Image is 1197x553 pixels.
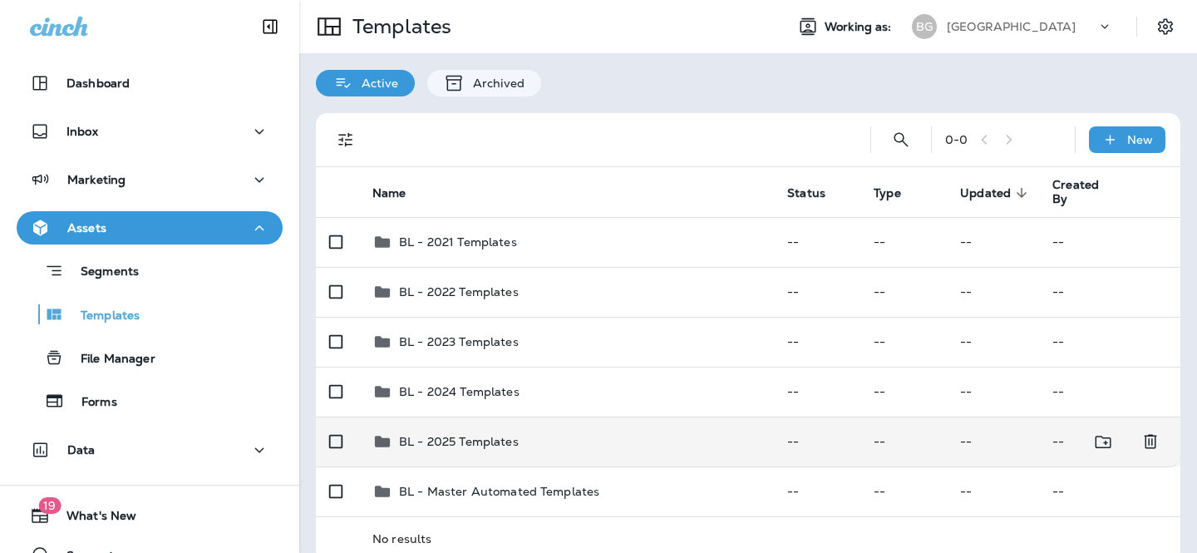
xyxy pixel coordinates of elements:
[874,185,923,200] span: Type
[947,217,1039,267] td: --
[17,211,283,244] button: Assets
[50,509,136,529] span: What's New
[774,467,860,516] td: --
[399,285,519,299] p: BL - 2022 Templates
[329,123,362,156] button: Filters
[774,217,860,267] td: --
[17,297,283,332] button: Templates
[860,217,947,267] td: --
[774,367,860,417] td: --
[1150,12,1180,42] button: Settings
[825,20,895,34] span: Working as:
[17,115,283,148] button: Inbox
[945,133,968,146] div: 0 - 0
[1039,217,1180,267] td: --
[399,335,519,348] p: BL - 2023 Templates
[67,221,106,235] p: Assets
[399,435,519,448] p: BL - 2025 Templates
[399,485,599,498] p: BL - Master Automated Templates
[787,185,847,200] span: Status
[860,417,947,467] td: --
[17,383,283,418] button: Forms
[960,185,1032,200] span: Updated
[912,14,937,39] div: BG
[774,417,860,467] td: --
[860,317,947,367] td: --
[1039,367,1180,417] td: --
[774,267,860,317] td: --
[1039,317,1180,367] td: --
[1052,178,1115,206] span: Created By
[860,267,947,317] td: --
[960,186,1011,200] span: Updated
[399,235,517,249] p: BL - 2021 Templates
[65,395,117,411] p: Forms
[399,385,520,398] p: BL - 2024 Templates
[17,253,283,289] button: Segments
[947,317,1039,367] td: --
[17,67,283,100] button: Dashboard
[947,20,1076,33] p: [GEOGRAPHIC_DATA]
[17,340,283,375] button: File Manager
[1086,425,1121,459] button: Move to folder
[947,467,1039,516] td: --
[17,163,283,196] button: Marketing
[1039,267,1180,317] td: --
[67,443,96,457] p: Data
[947,267,1039,317] td: --
[17,433,283,467] button: Data
[66,125,98,138] p: Inbox
[372,186,406,200] span: Name
[64,264,139,281] p: Segments
[1039,467,1180,516] td: --
[947,367,1039,417] td: --
[38,497,61,514] span: 19
[874,186,901,200] span: Type
[1052,178,1136,206] span: Created By
[346,14,451,39] p: Templates
[1127,133,1153,146] p: New
[465,77,525,90] p: Archived
[787,186,825,200] span: Status
[17,499,283,532] button: 19What's New
[947,417,1039,467] td: --
[884,123,918,156] button: Search Templates
[353,77,398,90] p: Active
[64,309,140,324] p: Templates
[1134,425,1167,459] button: Delete
[64,352,155,368] p: File Manager
[66,77,130,90] p: Dashboard
[67,173,126,186] p: Marketing
[774,317,860,367] td: --
[247,10,293,43] button: Collapse Sidebar
[372,185,428,200] span: Name
[860,467,947,516] td: --
[1039,417,1143,467] td: --
[860,367,947,417] td: --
